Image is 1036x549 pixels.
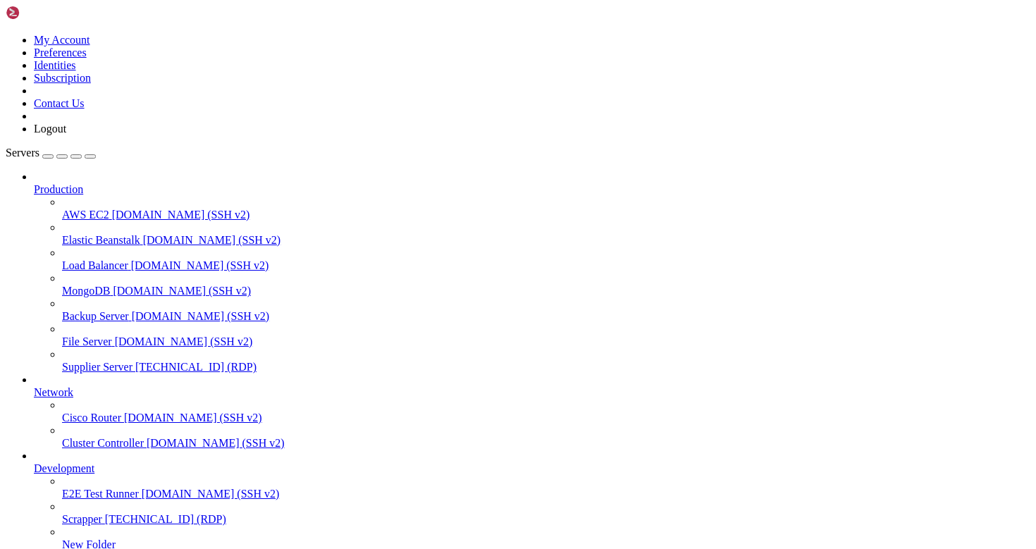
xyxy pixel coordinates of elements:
li: Backup Server [DOMAIN_NAME] (SSH v2) [62,297,1030,323]
li: Scrapper [TECHNICAL_ID] (RDP) [62,500,1030,526]
span: [DOMAIN_NAME] (SSH v2) [147,437,285,449]
span: Network [34,386,73,398]
span: Development [34,462,94,474]
a: Cluster Controller [DOMAIN_NAME] (SSH v2) [62,437,1030,450]
a: Network [34,386,1030,399]
a: Backup Server [DOMAIN_NAME] (SSH v2) [62,310,1030,323]
span: Supplier Server [62,361,132,373]
li: E2E Test Runner [DOMAIN_NAME] (SSH v2) [62,475,1030,500]
span: [DOMAIN_NAME] (SSH v2) [124,412,262,424]
span: Load Balancer [62,259,128,271]
a: Cisco Router [DOMAIN_NAME] (SSH v2) [62,412,1030,424]
span: [DOMAIN_NAME] (SSH v2) [142,488,280,500]
a: Logout [34,123,66,135]
li: MongoDB [DOMAIN_NAME] (SSH v2) [62,272,1030,297]
span: [DOMAIN_NAME] (SSH v2) [132,310,270,322]
li: File Server [DOMAIN_NAME] (SSH v2) [62,323,1030,348]
a: Scrapper [TECHNICAL_ID] (RDP) [62,513,1030,526]
a: Contact Us [34,97,85,109]
span: E2E Test Runner [62,488,139,500]
a: Servers [6,147,96,159]
a: MongoDB [DOMAIN_NAME] (SSH v2) [62,285,1030,297]
a: AWS EC2 [DOMAIN_NAME] (SSH v2) [62,209,1030,221]
span: Servers [6,147,39,159]
a: Preferences [34,47,87,58]
li: Elastic Beanstalk [DOMAIN_NAME] (SSH v2) [62,221,1030,247]
span: [DOMAIN_NAME] (SSH v2) [143,234,281,246]
span: AWS EC2 [62,209,109,221]
span: Elastic Beanstalk [62,234,140,246]
a: Development [34,462,1030,475]
a: Production [34,183,1030,196]
span: Cisco Router [62,412,121,424]
a: Supplier Server [TECHNICAL_ID] (RDP) [62,361,1030,374]
a: Load Balancer [DOMAIN_NAME] (SSH v2) [62,259,1030,272]
a: E2E Test Runner [DOMAIN_NAME] (SSH v2) [62,488,1030,500]
li: Cluster Controller [DOMAIN_NAME] (SSH v2) [62,424,1030,450]
img: Shellngn [6,6,87,20]
a: Elastic Beanstalk [DOMAIN_NAME] (SSH v2) [62,234,1030,247]
a: File Server [DOMAIN_NAME] (SSH v2) [62,335,1030,348]
span: [TECHNICAL_ID] (RDP) [135,361,257,373]
span: [TECHNICAL_ID] (RDP) [105,513,226,525]
a: Identities [34,59,76,71]
span: [DOMAIN_NAME] (SSH v2) [131,259,269,271]
li: Load Balancer [DOMAIN_NAME] (SSH v2) [62,247,1030,272]
span: [DOMAIN_NAME] (SSH v2) [115,335,253,347]
a: Subscription [34,72,91,84]
li: AWS EC2 [DOMAIN_NAME] (SSH v2) [62,196,1030,221]
span: File Server [62,335,112,347]
span: Scrapper [62,513,102,525]
li: Supplier Server [TECHNICAL_ID] (RDP) [62,348,1030,374]
li: Cisco Router [DOMAIN_NAME] (SSH v2) [62,399,1030,424]
a: My Account [34,34,90,46]
li: Network [34,374,1030,450]
li: Production [34,171,1030,374]
span: Cluster Controller [62,437,144,449]
span: [DOMAIN_NAME] (SSH v2) [113,285,251,297]
span: Production [34,183,83,195]
span: Backup Server [62,310,129,322]
span: [DOMAIN_NAME] (SSH v2) [112,209,250,221]
span: MongoDB [62,285,110,297]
